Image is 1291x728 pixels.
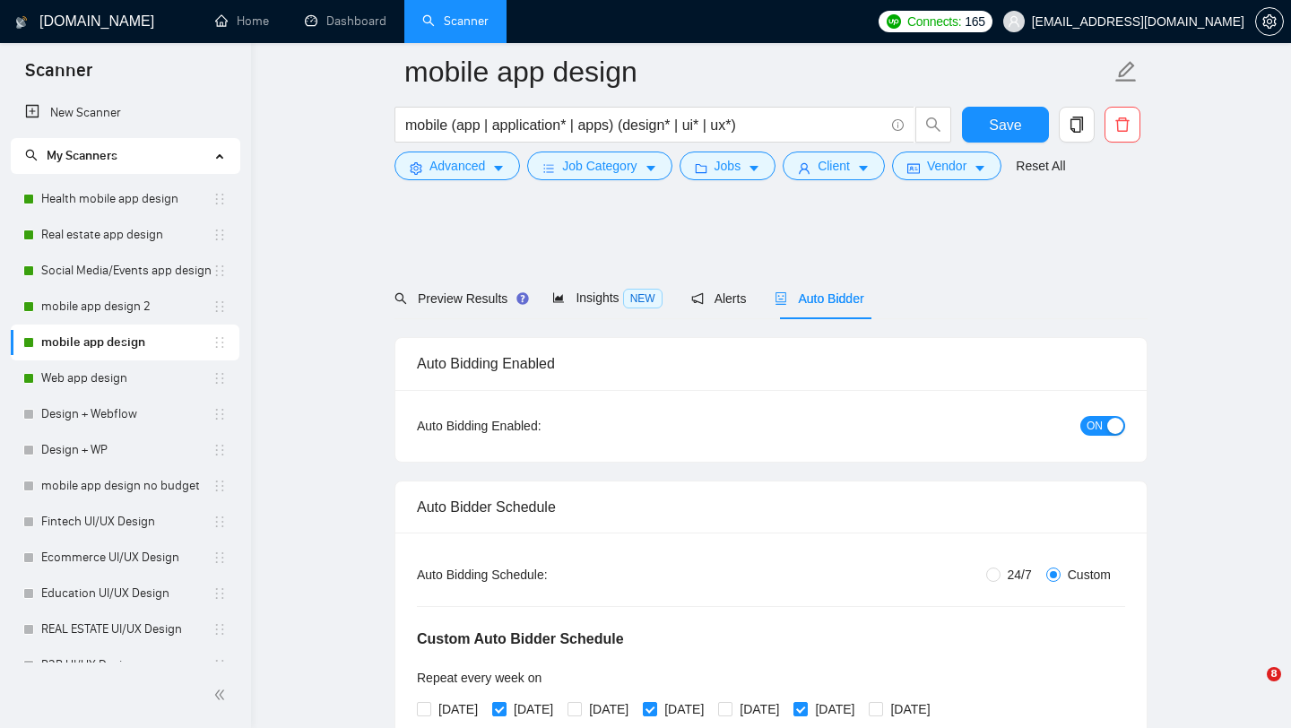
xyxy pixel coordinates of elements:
a: New Scanner [25,95,225,131]
span: idcard [907,161,920,175]
button: copy [1059,107,1095,143]
h5: Custom Auto Bidder Schedule [417,628,624,650]
li: Design + Webflow [11,396,239,432]
li: mobile app design [11,325,239,360]
a: searchScanner [422,13,489,29]
a: Design + Webflow [41,396,212,432]
span: 165 [965,12,984,31]
button: folderJobscaret-down [680,152,776,180]
span: user [1008,15,1020,28]
span: setting [410,161,422,175]
span: folder [695,161,707,175]
span: Alerts [691,291,747,306]
li: Web app design [11,360,239,396]
a: Web app design [41,360,212,396]
li: Fintech UI/UX Design [11,504,239,540]
span: search [394,292,407,305]
span: holder [212,407,227,421]
li: mobile app design 2 [11,289,239,325]
button: delete [1105,107,1140,143]
span: Insights [552,290,662,305]
span: My Scanners [25,148,117,163]
span: holder [212,192,227,206]
li: New Scanner [11,95,239,131]
span: caret-down [974,161,986,175]
li: Social Media/Events app design [11,253,239,289]
span: delete [1105,117,1139,133]
a: Design + WP [41,432,212,468]
span: 8 [1267,667,1281,681]
span: [DATE] [732,699,786,719]
span: copy [1060,117,1094,133]
span: holder [212,550,227,565]
span: holder [212,586,227,601]
input: Search Freelance Jobs... [405,114,884,136]
span: holder [212,228,227,242]
div: Auto Bidding Enabled: [417,416,653,436]
a: Real estate app design [41,217,212,253]
span: Scanner [11,57,107,95]
span: Job Category [562,156,637,176]
button: barsJob Categorycaret-down [527,152,671,180]
img: upwork-logo.png [887,14,901,29]
li: Design + WP [11,432,239,468]
a: mobile app design [41,325,212,360]
span: Jobs [715,156,741,176]
span: [DATE] [657,699,711,719]
li: B2B UI/UX Design [11,647,239,683]
span: caret-down [645,161,657,175]
span: setting [1256,14,1283,29]
li: mobile app design no budget [11,468,239,504]
span: holder [212,515,227,529]
a: Reset All [1016,156,1065,176]
span: Repeat every week on [417,671,542,685]
a: Fintech UI/UX Design [41,504,212,540]
span: holder [212,335,227,350]
li: Ecommerce UI/UX Design [11,540,239,576]
span: Client [818,156,850,176]
div: Auto Bidding Enabled [417,338,1125,389]
li: REAL ESTATE UI/UX Design [11,611,239,647]
button: userClientcaret-down [783,152,885,180]
span: [DATE] [883,699,937,719]
span: ON [1087,416,1103,436]
a: B2B UI/UX Design [41,647,212,683]
span: Vendor [927,156,966,176]
a: Education UI/UX Design [41,576,212,611]
span: caret-down [748,161,760,175]
span: notification [691,292,704,305]
button: settingAdvancedcaret-down [394,152,520,180]
span: search [916,117,950,133]
button: search [915,107,951,143]
iframe: Intercom live chat [1230,667,1273,710]
span: holder [212,622,227,637]
a: Health mobile app design [41,181,212,217]
li: Health mobile app design [11,181,239,217]
span: Custom [1061,565,1118,585]
a: REAL ESTATE UI/UX Design [41,611,212,647]
a: Social Media/Events app design [41,253,212,289]
button: idcardVendorcaret-down [892,152,1001,180]
span: search [25,149,38,161]
span: double-left [213,686,231,704]
span: info-circle [892,119,904,131]
span: holder [212,371,227,386]
span: My Scanners [47,148,117,163]
span: [DATE] [582,699,636,719]
span: [DATE] [808,699,862,719]
span: [DATE] [507,699,560,719]
span: robot [775,292,787,305]
span: Preview Results [394,291,524,306]
span: [DATE] [431,699,485,719]
li: Real estate app design [11,217,239,253]
span: holder [212,299,227,314]
div: Tooltip anchor [515,290,531,307]
span: holder [212,264,227,278]
a: homeHome [215,13,269,29]
span: Save [989,114,1021,136]
button: Save [962,107,1049,143]
span: holder [212,443,227,457]
div: Auto Bidder Schedule [417,481,1125,533]
input: Scanner name... [404,49,1111,94]
div: Auto Bidding Schedule: [417,565,653,585]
